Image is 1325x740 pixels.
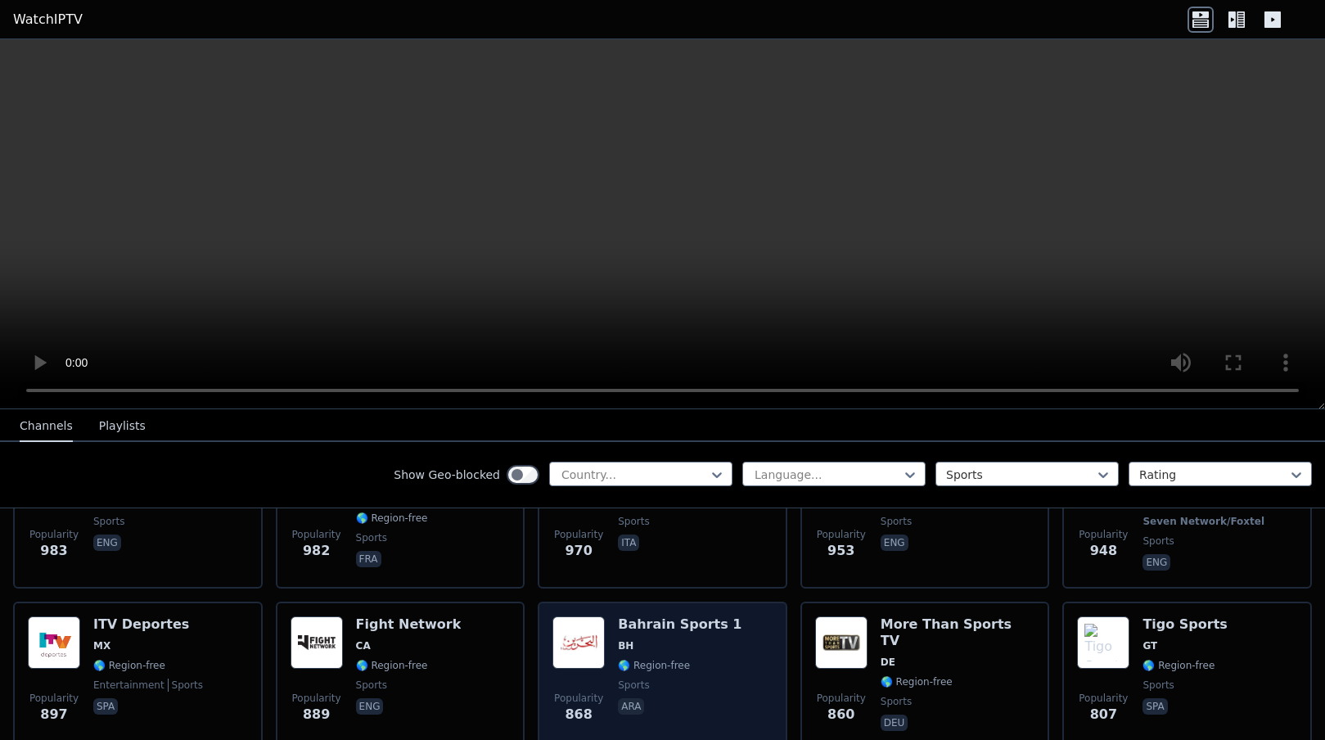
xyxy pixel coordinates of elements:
p: fra [356,551,381,567]
span: 868 [565,705,592,724]
span: 🌎 Region-free [93,659,165,672]
span: 983 [40,541,67,561]
span: sports [881,695,912,708]
img: Bahrain Sports 1 [552,616,605,669]
button: Playlists [99,411,146,442]
span: Popularity [1079,692,1128,705]
img: ITV Deportes [28,616,80,669]
span: MX [93,639,110,652]
span: sports [618,515,649,528]
h6: Bahrain Sports 1 [618,616,741,633]
p: eng [881,535,908,551]
span: 970 [565,541,592,561]
span: Seven Network/Foxtel [1142,515,1264,528]
span: Popularity [817,692,866,705]
span: sports [881,515,912,528]
p: ita [618,535,639,551]
span: Popularity [554,692,603,705]
span: sports [168,679,203,692]
span: Popularity [292,528,341,541]
span: CA [356,639,371,652]
img: Fight Network [291,616,343,669]
p: eng [356,698,384,715]
span: GT [1142,639,1157,652]
h6: Fight Network [356,616,462,633]
span: 🌎 Region-free [356,659,428,672]
h6: ITV Deportes [93,616,203,633]
h6: Tigo Sports [1142,616,1227,633]
span: 🌎 Region-free [356,512,428,525]
span: 953 [827,541,854,561]
span: 🌎 Region-free [1142,659,1215,672]
span: sports [618,679,649,692]
button: Channels [20,411,73,442]
span: sports [356,531,387,544]
p: ara [618,698,644,715]
h6: More Than Sports TV [881,616,1035,649]
span: 948 [1090,541,1117,561]
p: deu [881,715,908,731]
span: Popularity [817,528,866,541]
label: Show Geo-blocked [394,467,500,483]
a: WatchIPTV [13,10,83,29]
span: sports [93,515,124,528]
span: 🌎 Region-free [618,659,690,672]
span: entertainment [93,679,164,692]
span: 897 [40,705,67,724]
span: sports [1142,679,1174,692]
p: spa [93,698,118,715]
span: Popularity [1079,528,1128,541]
img: More Than Sports TV [815,616,868,669]
span: sports [1142,535,1174,548]
span: sports [356,679,387,692]
span: 889 [303,705,330,724]
span: Popularity [29,692,79,705]
span: 🌎 Region-free [881,675,953,688]
span: 982 [303,541,330,561]
p: eng [1142,554,1170,571]
p: eng [93,535,121,551]
span: Popularity [292,692,341,705]
span: 860 [827,705,854,724]
span: 807 [1090,705,1117,724]
span: Popularity [29,528,79,541]
img: Tigo Sports [1077,616,1129,669]
p: spa [1142,698,1167,715]
span: Popularity [554,528,603,541]
span: BH [618,639,633,652]
span: DE [881,656,895,669]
